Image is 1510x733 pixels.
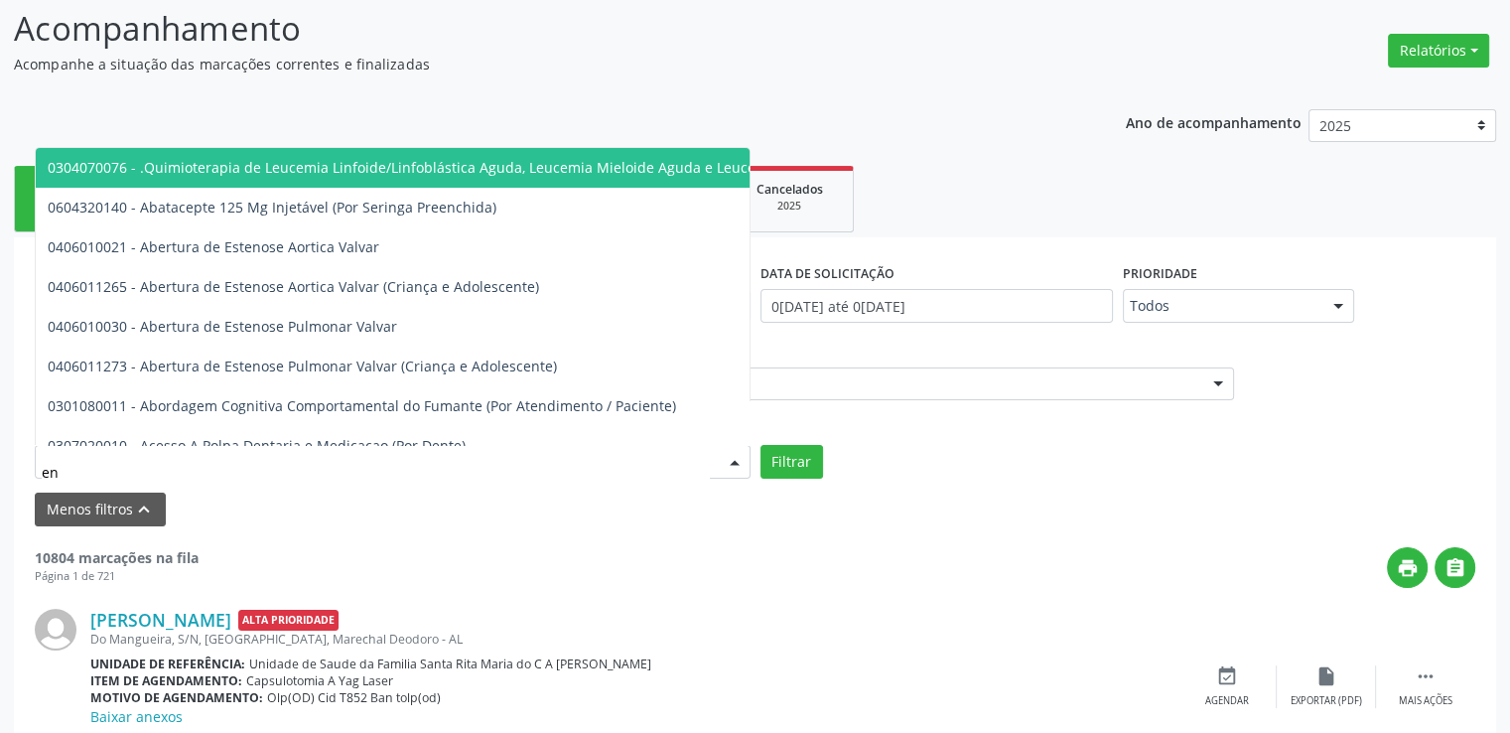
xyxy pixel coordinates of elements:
[90,689,263,706] b: Motivo de agendamento:
[1126,109,1302,134] p: Ano de acompanhamento
[1415,665,1437,687] i: 
[756,181,823,198] span: Cancelados
[1444,557,1466,579] i: 
[1216,665,1238,687] i: event_available
[238,610,339,631] span: Alta Prioridade
[42,452,710,492] input: Selecionar procedimento
[1130,296,1314,316] span: Todos
[267,689,441,706] span: Olp(OD) Cid T852 Ban tolp(od)
[246,672,393,689] span: Capsulotomia A Yag Laser
[90,672,242,689] b: Item de agendamento:
[35,548,199,567] strong: 10804 marcações na fila
[760,445,823,479] button: Filtrar
[1387,547,1428,588] button: print
[1397,557,1419,579] i: print
[1123,258,1197,289] label: Prioridade
[48,317,397,336] span: 0406010030 - Abertura de Estenose Pulmonar Valvar
[14,4,1051,54] p: Acompanhamento
[14,54,1051,74] p: Acompanhe a situação das marcações correntes e finalizadas
[35,493,166,527] button: Menos filtroskeyboard_arrow_up
[760,289,1113,323] input: Selecione um intervalo
[35,609,76,651] img: img
[90,631,1177,648] div: Do Mangueira, S/N, [GEOGRAPHIC_DATA], Marechal Deodoro - AL
[133,499,155,520] i: keyboard_arrow_up
[48,277,539,296] span: 0406011265 - Abertura de Estenose Aortica Valvar (Criança e Adolescente)
[48,158,1325,177] span: 0304070076 - .Quimioterapia de Leucemia Linfoide/Linfoblástica Aguda, Leucemia Mieloide Aguda e L...
[48,357,557,375] span: 0406011273 - Abertura de Estenose Pulmonar Valvar (Criança e Adolescente)
[1291,694,1362,708] div: Exportar (PDF)
[760,258,894,289] label: DATA DE SOLICITAÇÃO
[90,707,183,726] a: Baixar anexos
[1399,694,1452,708] div: Mais ações
[740,199,839,214] div: 2025
[48,237,379,256] span: 0406010021 - Abertura de Estenose Aortica Valvar
[48,436,466,455] span: 0307020010 - Acesso A Polpa Dentaria e Medicacao (Por Dente)
[29,205,128,220] div: Nova marcação
[1435,547,1475,588] button: 
[90,656,245,672] b: Unidade de referência:
[1388,34,1489,68] button: Relatórios
[1205,694,1249,708] div: Agendar
[48,198,496,217] span: 0604320140 - Abatacepte 125 Mg Injetável (Por Seringa Preenchida)
[35,568,199,585] div: Página 1 de 721
[1315,665,1337,687] i: insert_drive_file
[249,656,651,672] span: Unidade de Saude da Familia Santa Rita Maria do C A [PERSON_NAME]
[90,609,231,631] a: [PERSON_NAME]
[48,396,676,415] span: 0301080011 - Abordagem Cognitiva Comportamental do Fumante (Por Atendimento / Paciente)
